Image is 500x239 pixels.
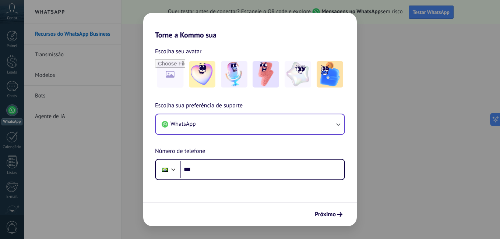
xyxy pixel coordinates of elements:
[285,61,311,88] img: -4.jpeg
[189,61,215,88] img: -1.jpeg
[253,61,279,88] img: -3.jpeg
[156,114,344,134] button: WhatsApp
[315,212,336,217] span: Próximo
[170,120,196,128] span: WhatsApp
[311,208,346,221] button: Próximo
[317,61,343,88] img: -5.jpeg
[221,61,247,88] img: -2.jpeg
[158,162,172,177] div: Brazil: + 55
[155,147,205,156] span: Número de telefone
[155,101,243,111] span: Escolha sua preferência de suporte
[143,13,357,39] h2: Torne a Kommo sua
[155,47,202,56] span: Escolha seu avatar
